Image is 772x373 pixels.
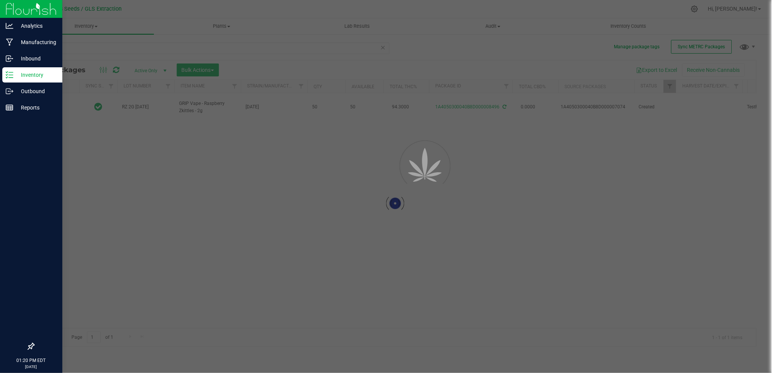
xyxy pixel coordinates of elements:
p: Reports [13,103,59,112]
inline-svg: Inbound [6,55,13,62]
p: Inventory [13,70,59,79]
p: Analytics [13,21,59,30]
p: Outbound [13,87,59,96]
p: Inbound [13,54,59,63]
p: Manufacturing [13,38,59,47]
p: 01:20 PM EDT [3,357,59,364]
p: [DATE] [3,364,59,370]
inline-svg: Outbound [6,87,13,95]
inline-svg: Analytics [6,22,13,30]
inline-svg: Manufacturing [6,38,13,46]
inline-svg: Reports [6,104,13,111]
inline-svg: Inventory [6,71,13,79]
